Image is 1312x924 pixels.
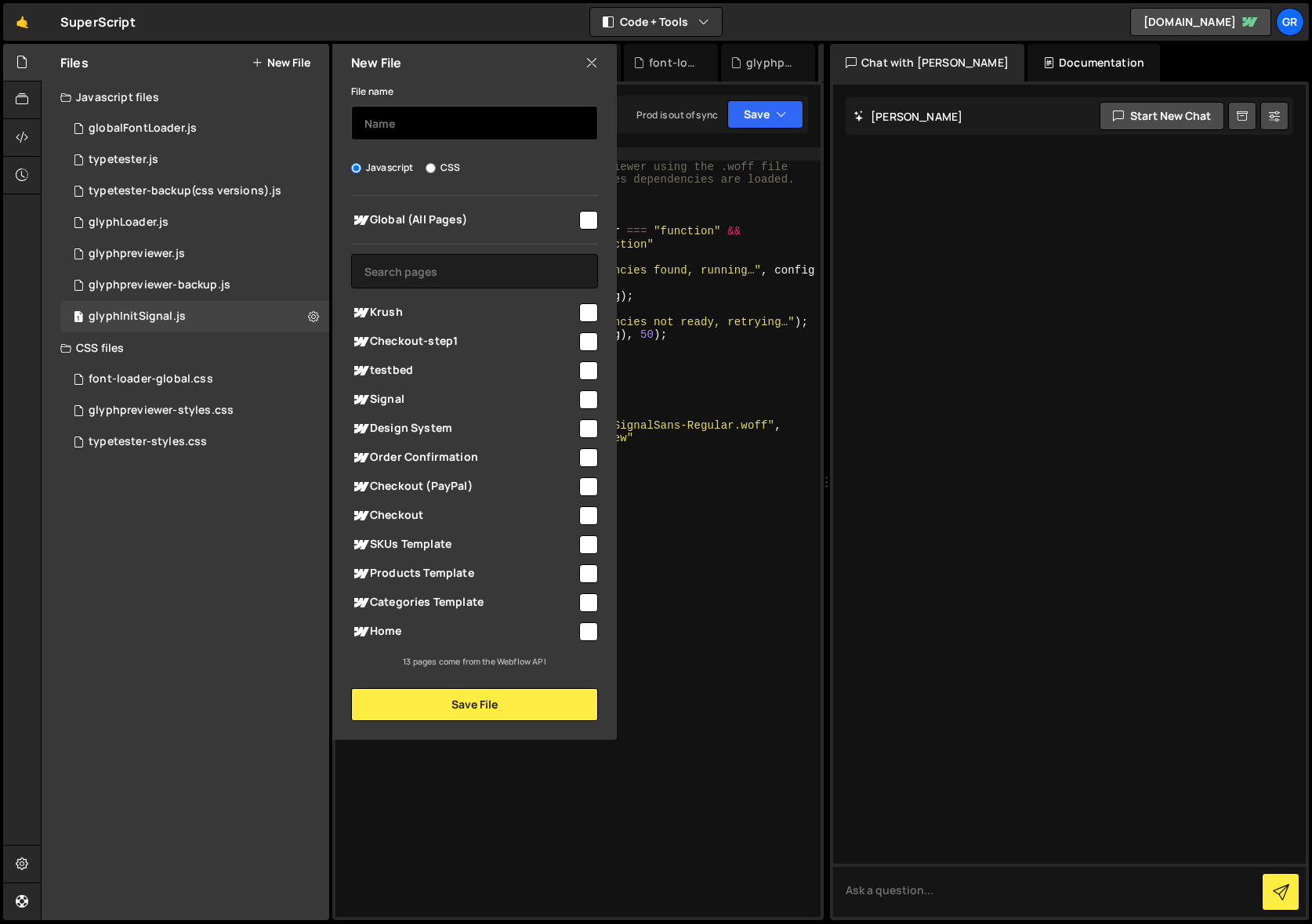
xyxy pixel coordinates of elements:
input: Search pages [351,254,598,288]
span: Checkout (PayPal) [351,477,577,496]
label: File name [351,84,393,100]
div: font-loader-global.css [89,372,213,386]
div: font-loader-global.css [649,55,699,71]
div: glyphInitSignal.js [89,310,186,324]
div: glyphpreviewer.js [89,247,185,261]
div: globalFontLoader.js [89,121,197,136]
div: 17017/47514.js [60,113,329,144]
small: 13 pages come from the Webflow API [403,656,545,667]
div: typetester.js [89,153,158,167]
button: Start new chat [1100,102,1224,130]
a: Gr [1276,8,1304,36]
div: Chat with [PERSON_NAME] [830,44,1024,82]
div: 17017/47277.js [60,207,329,238]
span: Categories Template [351,593,577,612]
span: Checkout-step1 [351,332,577,351]
span: Global (All Pages) [351,211,577,230]
span: Home [351,622,577,641]
div: glyphpreviewer-styles.css [746,55,796,71]
button: Code + Tools [590,8,722,36]
a: [DOMAIN_NAME] [1130,8,1271,36]
span: Checkout [351,506,577,525]
div: glyphpreviewer-backup.js [89,278,230,292]
label: Javascript [351,160,414,176]
button: New File [252,56,310,69]
div: 17017/47137.css [60,426,329,458]
span: Products Template [351,564,577,583]
input: Name [351,106,598,140]
input: CSS [426,163,436,173]
div: typetester-styles.css [89,435,207,449]
div: glyphInitSignal.js [60,301,329,332]
div: 17017/46707.js [60,144,329,176]
a: 🤙 [3,3,42,41]
button: Save File [351,688,598,721]
h2: Files [60,54,89,71]
div: 17017/47275.js [60,238,329,270]
div: typetester-backup(css versions).js [89,184,281,198]
span: Signal [351,390,577,409]
div: SuperScript [60,13,136,31]
div: 17017/47345.css [60,395,329,426]
div: 17017/47519.js [60,176,329,207]
div: Prod is out of sync [636,108,718,121]
span: testbed [351,361,577,380]
div: glyphpreviewer-styles.css [89,404,234,418]
div: CSS files [42,332,329,364]
span: Krush [351,303,577,322]
button: Save [727,100,803,129]
div: Javascript files [42,82,329,113]
span: SKUs Template [351,535,577,554]
h2: New File [351,54,401,71]
div: glyphLoader.js [89,216,169,230]
input: Javascript [351,163,361,173]
span: Design System [351,419,577,438]
h2: [PERSON_NAME] [854,109,962,124]
span: 1 [74,312,83,324]
div: 17017/47727.js [60,270,329,301]
label: CSS [426,160,460,176]
span: Order Confirmation [351,448,577,467]
div: font-loader-global.css [60,364,329,395]
div: Documentation [1027,44,1160,82]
